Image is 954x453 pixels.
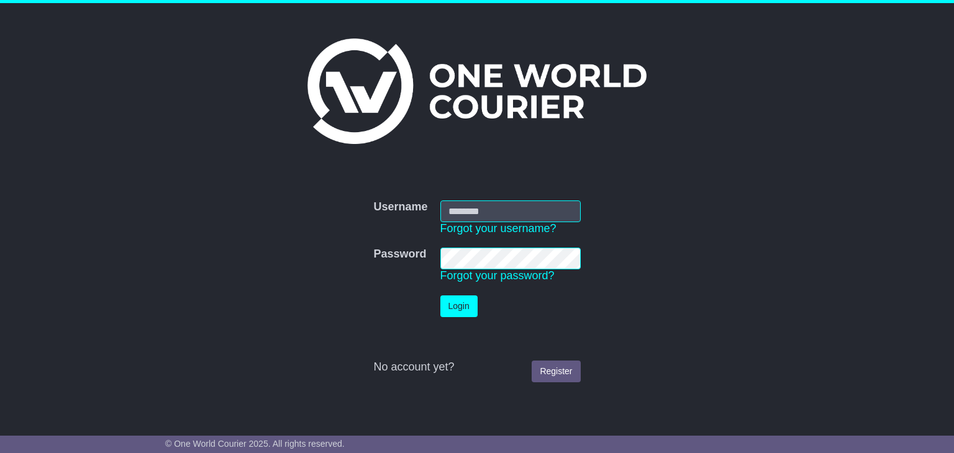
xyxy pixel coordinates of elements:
[165,439,345,449] span: © One World Courier 2025. All rights reserved.
[307,38,647,144] img: One World
[373,200,427,214] label: Username
[373,248,426,261] label: Password
[440,222,556,235] a: Forgot your username?
[440,269,555,282] a: Forgot your password?
[440,295,478,317] button: Login
[532,361,580,382] a: Register
[373,361,580,374] div: No account yet?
